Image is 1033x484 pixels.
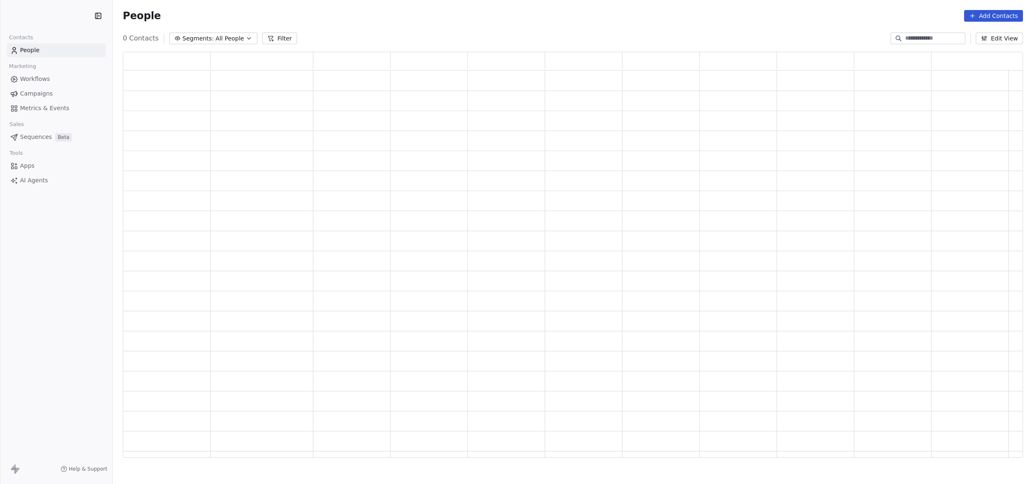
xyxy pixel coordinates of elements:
button: Filter [262,33,297,44]
span: People [20,46,40,55]
a: Apps [7,159,106,173]
a: SequencesBeta [7,130,106,144]
span: Metrics & Events [20,104,69,113]
a: Workflows [7,72,106,86]
span: Tools [6,147,26,159]
a: Campaigns [7,87,106,101]
span: 0 Contacts [123,33,159,43]
span: Campaigns [20,89,53,98]
a: AI Agents [7,174,106,187]
span: Marketing [5,60,40,73]
span: Sequences [20,133,52,141]
span: Segments: [183,34,214,43]
span: Contacts [5,31,37,44]
div: grid [123,71,1023,458]
button: Edit View [976,33,1023,44]
span: All People [216,34,244,43]
span: Apps [20,161,35,170]
span: Beta [55,133,72,141]
button: Add Contacts [964,10,1023,22]
span: Sales [6,118,28,131]
a: People [7,43,106,57]
a: Help & Support [61,466,107,472]
span: Help & Support [69,466,107,472]
span: Workflows [20,75,50,83]
span: AI Agents [20,176,48,185]
a: Metrics & Events [7,101,106,115]
span: People [123,10,161,22]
